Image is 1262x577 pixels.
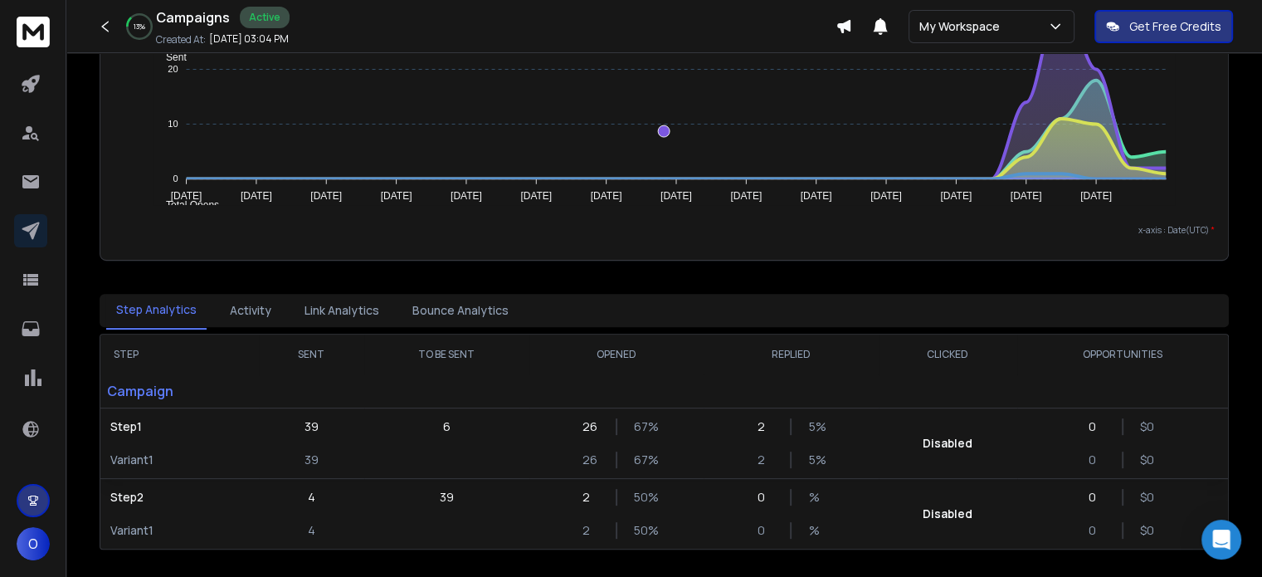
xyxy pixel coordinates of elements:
p: 39 [305,418,319,435]
th: REPLIED [704,335,879,374]
div: Open Intercom Messenger [1201,520,1241,560]
p: $ 0 [1140,522,1157,539]
p: 4 [308,522,315,539]
p: 0 [1089,489,1105,506]
p: % [808,522,825,539]
p: 13 % [134,22,145,32]
p: My Workspace [919,18,1006,35]
th: OPPORTUNITIES [1017,335,1228,374]
th: TO BE SENT [364,335,529,374]
p: 50 % [634,522,650,539]
p: 2 [757,452,773,468]
tspan: [DATE] [801,190,832,202]
p: Campaign [100,374,259,408]
button: Bounce Analytics [402,292,519,329]
p: $ 0 [1140,489,1157,506]
p: 26 [582,418,599,435]
p: 0 [1089,452,1105,468]
tspan: [DATE] [870,190,902,202]
p: 5 % [808,452,825,468]
tspan: [DATE] [660,190,692,202]
tspan: 0 [173,174,178,183]
button: Activity [220,292,281,329]
p: 0 [1089,418,1105,435]
tspan: [DATE] [731,190,763,202]
p: 4 [308,489,315,506]
p: Disabled [923,506,972,522]
p: 2 [582,522,599,539]
p: 50 % [634,489,650,506]
p: Created At: [156,33,206,46]
tspan: [DATE] [381,190,412,202]
tspan: 20 [168,64,178,74]
th: STEP [100,335,259,374]
p: 67 % [634,418,650,435]
p: 0 [757,489,773,506]
p: Disabled [923,435,972,452]
tspan: [DATE] [1011,190,1042,202]
th: OPENED [529,335,704,374]
p: 0 [1089,522,1105,539]
button: O [17,527,50,560]
p: Variant 1 [110,452,249,468]
span: Sent [153,51,187,63]
p: x-axis : Date(UTC) [114,224,1215,237]
tspan: [DATE] [171,190,202,202]
p: 39 [440,489,454,506]
p: $ 0 [1140,418,1157,435]
p: Variant 1 [110,522,249,539]
button: Step Analytics [106,291,207,330]
p: Step 1 [110,418,249,435]
tspan: 10 [168,119,178,129]
p: Step 2 [110,489,249,506]
p: 39 [305,452,319,468]
button: Link Analytics [295,292,389,329]
tspan: [DATE] [451,190,482,202]
tspan: [DATE] [941,190,972,202]
p: 5 % [808,418,825,435]
tspan: [DATE] [241,190,272,202]
div: Active [240,7,290,28]
th: CLICKED [879,335,1017,374]
span: Total Opens [153,199,219,211]
tspan: [DATE] [521,190,553,202]
h1: Campaigns [156,7,230,27]
p: 2 [582,489,599,506]
p: 6 [443,418,451,435]
tspan: [DATE] [591,190,622,202]
p: [DATE] 03:04 PM [209,32,289,46]
p: $ 0 [1140,452,1157,468]
p: 67 % [634,452,650,468]
p: 0 [757,522,773,539]
tspan: [DATE] [311,190,343,202]
button: Get Free Credits [1094,10,1233,43]
th: SENT [259,335,364,374]
p: 2 [757,418,773,435]
p: 26 [582,452,599,468]
tspan: [DATE] [1080,190,1112,202]
p: Get Free Credits [1129,18,1221,35]
p: % [808,489,825,506]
